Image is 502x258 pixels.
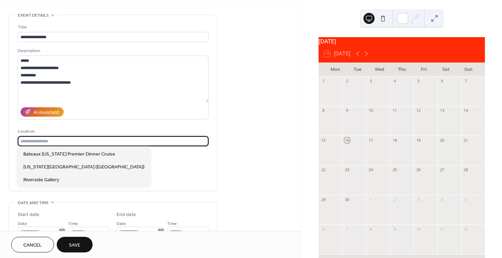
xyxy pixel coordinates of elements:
div: 6 [321,226,326,232]
div: 3 [416,197,421,202]
div: 14 [463,108,469,113]
div: AI Assistant [33,109,59,116]
span: [US_STATE][GEOGRAPHIC_DATA] ([GEOGRAPHIC_DATA]) [23,164,144,171]
div: 7 [463,78,469,84]
div: 26 [416,167,421,173]
div: 16 [344,138,350,143]
div: 15 [321,138,326,143]
div: 12 [463,226,469,232]
div: 9 [344,108,350,113]
div: [DATE] [319,37,485,45]
span: Event details [18,12,49,19]
div: 11 [392,108,397,113]
div: Mon [324,63,346,76]
div: Sun [457,63,479,76]
div: 24 [368,167,374,173]
div: End date [117,211,136,218]
div: 9 [392,226,397,232]
div: 4 [439,197,445,202]
div: 2 [392,197,397,202]
button: AI Assistant [21,107,64,117]
div: 21 [463,138,469,143]
div: Description [18,47,207,55]
div: 5 [463,197,469,202]
span: Bateaux [US_STATE] Premier Dinner Cruise [23,151,115,158]
div: 22 [321,167,326,173]
div: 23 [344,167,350,173]
div: 8 [321,108,326,113]
div: 17 [368,138,374,143]
span: Date [18,220,27,227]
div: 10 [416,226,421,232]
div: 7 [344,226,350,232]
div: 11 [439,226,445,232]
div: 2 [344,78,350,84]
div: 18 [392,138,397,143]
div: 5 [416,78,421,84]
span: Date and time [18,199,49,207]
div: 6 [439,78,445,84]
div: Fri [413,63,435,76]
div: 12 [416,108,421,113]
div: 3 [368,78,374,84]
div: 19 [416,138,421,143]
span: Cancel [23,242,42,249]
button: Cancel [11,237,54,252]
div: Location [18,128,207,135]
span: Save [69,242,80,249]
div: 13 [439,108,445,113]
div: Wed [369,63,391,76]
div: Tue [346,63,369,76]
div: Thu [391,63,413,76]
div: 29 [321,197,326,202]
div: 4 [392,78,397,84]
div: Sat [435,63,457,76]
button: Save [57,237,93,252]
div: 1 [368,197,374,202]
div: 10 [368,108,374,113]
span: Riverside Gallery [23,176,59,184]
div: Start date [18,211,39,218]
div: 20 [439,138,445,143]
div: 28 [463,167,469,173]
div: 25 [392,167,397,173]
span: Date [117,220,126,227]
div: 1 [321,78,326,84]
div: 30 [344,197,350,202]
span: Time [68,220,78,227]
div: Title [18,24,207,31]
div: 27 [439,167,445,173]
div: 8 [368,226,374,232]
span: Time [167,220,177,227]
